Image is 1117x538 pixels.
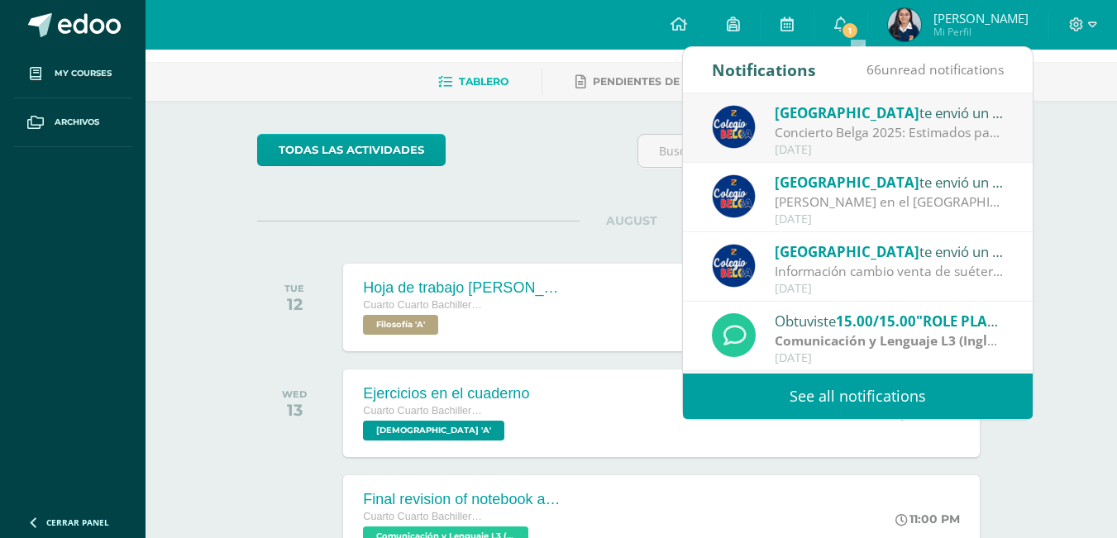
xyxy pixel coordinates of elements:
[46,517,109,528] span: Cerrar panel
[575,69,734,95] a: Pendientes de entrega
[638,135,1005,167] input: Busca una actividad próxima aquí...
[775,242,919,261] span: [GEOGRAPHIC_DATA]
[282,388,307,400] div: WED
[775,282,1005,296] div: [DATE]
[363,299,487,311] span: Cuarto Cuarto Bachillerato en Ciencias y Letras
[775,331,1005,350] div: | zona
[363,511,487,522] span: Cuarto Cuarto Bachillerato en Ciencias y Letras
[363,405,487,417] span: Cuarto Cuarto Bachillerato en Ciencias y Letras
[775,351,1005,365] div: [DATE]
[775,171,1005,193] div: te envió un aviso
[363,491,561,508] div: Final revision of notebook and book
[459,75,508,88] span: Tablero
[13,50,132,98] a: My courses
[775,240,1005,262] div: te envió un aviso
[284,294,304,314] div: 12
[895,512,960,526] div: 11:00 PM
[775,193,1005,212] div: Abuelitos Heladeros en el Colegio Belga.: Estimados padres y madres de familia: Les saludamos cor...
[13,98,132,147] a: Archivos
[866,60,1004,79] span: unread notifications
[775,331,1016,350] strong: Comunicación y Lenguaje L3 (Inglés) 4
[775,103,919,122] span: [GEOGRAPHIC_DATA]
[775,173,919,192] span: [GEOGRAPHIC_DATA]
[712,174,756,218] img: 919ad801bb7643f6f997765cf4083301.png
[363,279,561,297] div: Hoja de trabajo [PERSON_NAME]
[775,102,1005,123] div: te envió un aviso
[55,116,99,129] span: Archivos
[888,8,921,41] img: 2a9e972e57122f6a79f587713fe641ef.png
[683,374,1033,419] a: See all notifications
[866,60,881,79] span: 66
[775,143,1005,157] div: [DATE]
[933,25,1029,39] span: Mi Perfil
[712,47,816,93] div: Notifications
[363,421,504,440] span: Evangelización 'A'
[775,310,1005,331] div: Obtuviste en
[841,21,859,40] span: 1
[933,10,1029,26] span: [PERSON_NAME]
[55,67,112,80] span: My courses
[593,75,734,88] span: Pendientes de entrega
[363,385,529,402] div: Ejercicios en el cuaderno
[257,134,446,166] a: todas las Actividades
[580,213,684,228] span: AUGUST
[836,312,916,331] span: 15.00/15.00
[363,315,438,335] span: Filosofía 'A'
[284,283,304,294] div: TUE
[775,212,1005,226] div: [DATE]
[438,69,508,95] a: Tablero
[712,244,756,288] img: 919ad801bb7643f6f997765cf4083301.png
[775,123,1005,142] div: Concierto Belga 2025: Estimados padres y madres de familia: Les saludamos cordialmente deseando q...
[282,400,307,420] div: 13
[712,105,756,149] img: 919ad801bb7643f6f997765cf4083301.png
[775,262,1005,281] div: Información cambio venta de suéter y chaleco del Colegio - Tejidos Piemont -: Estimados Padres de...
